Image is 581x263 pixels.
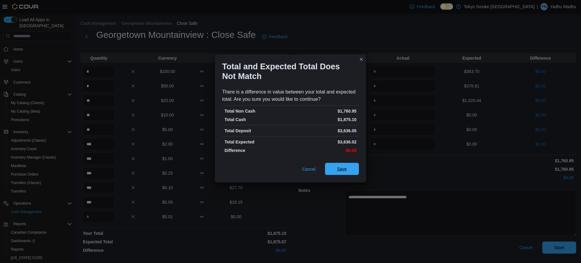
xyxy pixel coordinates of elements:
button: Cancel [300,163,318,175]
p: Total Deposit [225,128,289,134]
button: Save [325,163,359,175]
p: Total Non Cash [225,108,289,114]
p: $3,636.02 [292,139,356,145]
h1: Total and Expected Total Does Not Match [222,62,354,81]
p: $0.03 [292,147,356,153]
span: Save [337,166,347,172]
div: There is a difference in value between your total and expected total. Are you sure you would like... [222,88,359,103]
p: Total Expected [225,139,289,145]
button: Closes this modal window [358,56,365,63]
p: $1,760.95 [292,108,356,114]
span: Cancel [302,166,315,172]
p: Difference [225,147,289,153]
p: Total Cash [225,117,289,123]
p: $3,636.05 [292,128,356,134]
p: $1,875.10 [292,117,356,123]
